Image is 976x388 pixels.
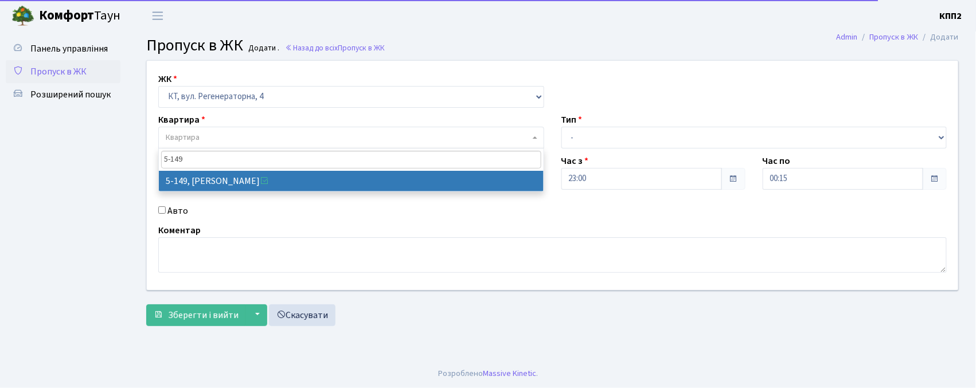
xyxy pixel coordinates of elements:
[837,31,858,43] a: Admin
[168,309,239,322] span: Зберегти і вийти
[30,42,108,55] span: Панель управління
[438,367,538,380] div: Розроблено .
[561,154,589,168] label: Час з
[6,37,120,60] a: Панель управління
[159,171,544,191] li: 5-149, [PERSON_NAME]
[158,113,205,127] label: Квартира
[763,154,791,168] label: Час по
[819,25,976,49] nav: breadcrumb
[561,113,583,127] label: Тип
[285,42,385,53] a: Назад до всіхПропуск в ЖК
[6,60,120,83] a: Пропуск в ЖК
[247,44,280,53] small: Додати .
[11,5,34,28] img: logo.png
[39,6,94,25] b: Комфорт
[30,88,111,101] span: Розширений пошук
[30,65,87,78] span: Пропуск в ЖК
[269,304,335,326] a: Скасувати
[166,132,200,143] span: Квартира
[940,9,962,23] a: КПП2
[940,10,962,22] b: КПП2
[919,31,959,44] li: Додати
[146,34,243,57] span: Пропуск в ЖК
[158,72,177,86] label: ЖК
[338,42,385,53] span: Пропуск в ЖК
[39,6,120,26] span: Таун
[143,6,172,25] button: Переключити навігацію
[158,224,201,237] label: Коментар
[483,367,536,379] a: Massive Kinetic
[6,83,120,106] a: Розширений пошук
[870,31,919,43] a: Пропуск в ЖК
[167,204,188,218] label: Авто
[146,304,246,326] button: Зберегти і вийти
